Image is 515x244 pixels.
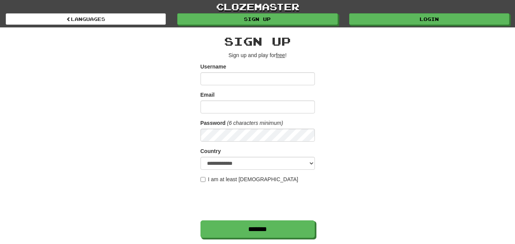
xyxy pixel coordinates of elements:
[276,52,285,58] u: free
[201,51,315,59] p: Sign up and play for !
[201,119,226,127] label: Password
[201,63,226,70] label: Username
[201,91,215,99] label: Email
[201,187,316,217] iframe: reCAPTCHA
[177,13,337,25] a: Sign up
[227,120,283,126] em: (6 characters minimum)
[349,13,509,25] a: Login
[201,177,205,182] input: I am at least [DEMOGRAPHIC_DATA]
[201,175,298,183] label: I am at least [DEMOGRAPHIC_DATA]
[201,147,221,155] label: Country
[201,35,315,48] h2: Sign up
[6,13,166,25] a: Languages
